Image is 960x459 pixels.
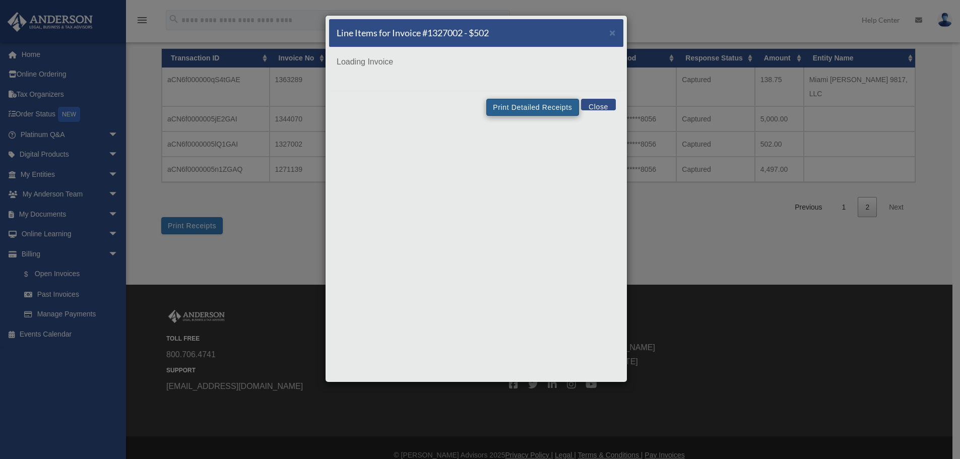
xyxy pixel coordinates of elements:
[609,27,616,38] button: Close
[581,99,616,110] button: Close
[337,27,489,39] h5: Line Items for Invoice #1327002 - $502
[337,55,616,69] p: Loading Invoice
[486,99,579,116] button: Print Detailed Receipts
[609,27,616,38] span: ×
